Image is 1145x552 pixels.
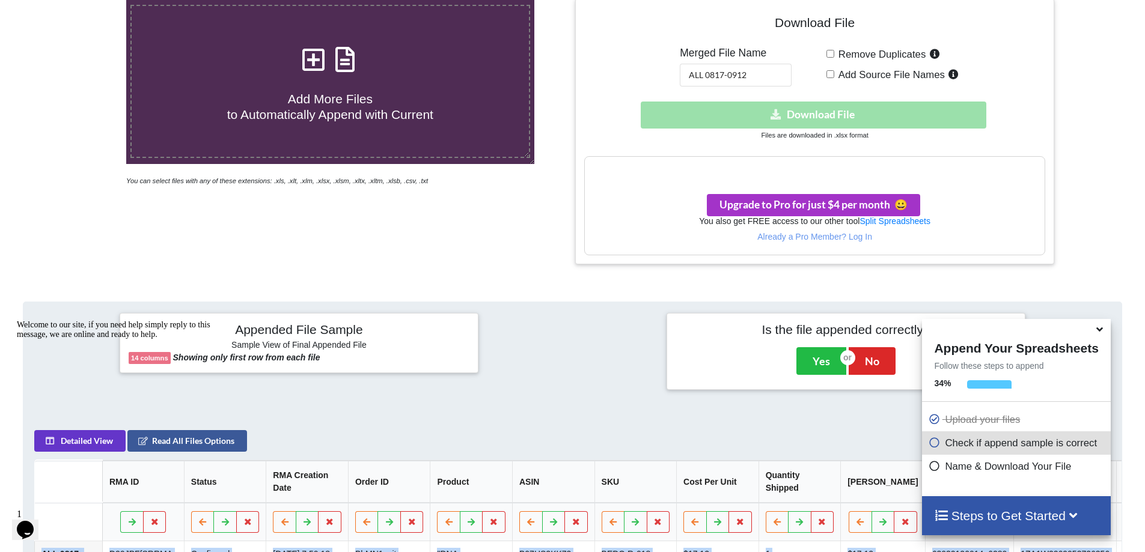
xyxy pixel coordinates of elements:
[585,216,1044,226] h6: You also get FREE access to our other tool
[227,92,433,121] span: Add More Files to Automatically Append with Current
[5,5,221,24] div: Welcome to our site, if you need help simply reply to this message, we are online and ready to help.
[126,177,428,184] i: You can select files with any of these extensions: .xls, .xlt, .xlm, .xlsx, .xlsm, .xltx, .xltm, ...
[761,132,868,139] small: Files are downloaded in .xlsx format
[934,508,1098,523] h4: Steps to Get Started
[922,338,1110,356] h4: Append Your Spreadsheets
[680,64,792,86] input: Enter File Name
[129,322,469,339] h4: Appended File Sample
[585,231,1044,243] p: Already a Pro Member? Log In
[796,347,846,375] button: Yes
[129,340,469,352] h6: Sample View of Final Appended File
[841,461,925,503] th: [PERSON_NAME]
[676,461,759,503] th: Cost Per Unit
[585,163,1044,176] h3: Your files are more than 1 MB
[707,194,920,216] button: Upgrade to Pro for just $4 per monthsmile
[430,461,513,503] th: Product
[934,378,951,388] b: 34 %
[12,504,50,540] iframe: chat widget
[12,315,228,498] iframe: chat widget
[266,461,349,503] th: RMA Creation Date
[348,461,430,503] th: Order ID
[860,216,930,226] a: Split Spreadsheets
[512,461,594,503] th: ASIN
[922,360,1110,372] p: Follow these steps to append
[928,435,1107,450] p: Check if append sample is correct
[719,198,908,211] span: Upgrade to Pro for just $4 per month
[5,5,198,23] span: Welcome to our site, if you need help simply reply to this message, we are online and ready to help.
[594,461,677,503] th: SKU
[676,322,1016,337] h4: Is the file appended correctly?
[928,412,1107,427] p: Upload your files
[849,347,896,375] button: No
[890,198,908,211] span: smile
[834,69,945,80] span: Add Source File Names
[173,353,320,362] b: Showing only first row from each file
[584,8,1045,42] h4: Download File
[680,47,792,59] h5: Merged File Name
[834,49,926,60] span: Remove Duplicates
[928,459,1107,474] p: Name & Download Your File
[759,461,841,503] th: Quantity Shipped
